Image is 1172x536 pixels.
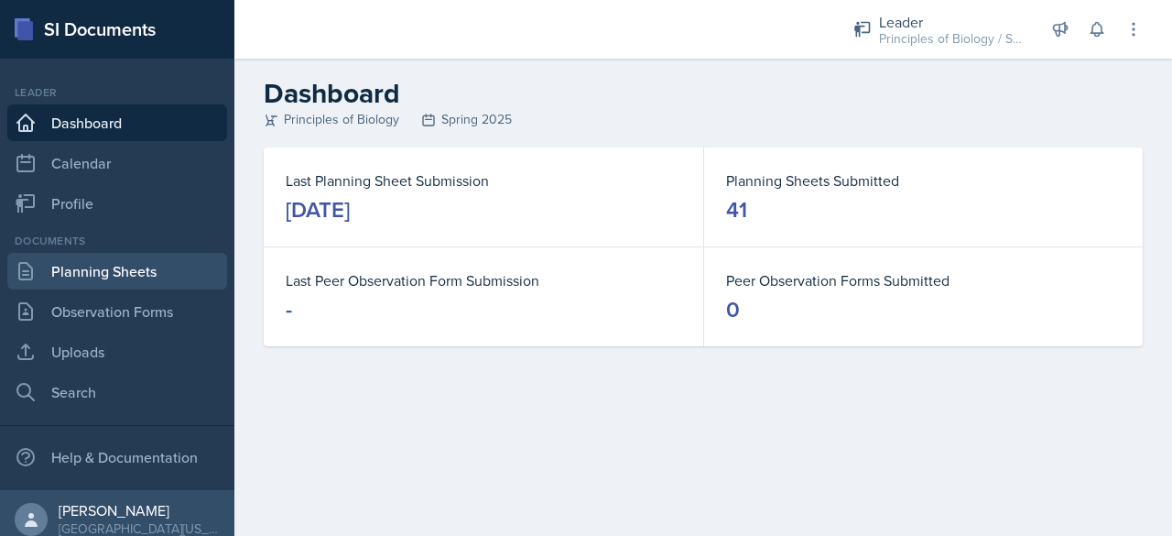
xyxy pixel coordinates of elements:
[7,185,227,222] a: Profile
[726,195,747,224] div: 41
[7,374,227,410] a: Search
[726,295,740,324] div: 0
[286,269,681,291] dt: Last Peer Observation Form Submission
[726,170,1121,191] dt: Planning Sheets Submitted
[7,84,227,101] div: Leader
[264,77,1143,110] h2: Dashboard
[7,439,227,476] div: Help & Documentation
[7,145,227,181] a: Calendar
[59,501,220,520] div: [PERSON_NAME]
[879,11,1025,33] div: Leader
[286,195,350,224] div: [DATE]
[726,269,1121,291] dt: Peer Observation Forms Submitted
[879,29,1025,49] div: Principles of Biology / Spring 2025
[7,334,227,370] a: Uploads
[7,104,227,141] a: Dashboard
[286,295,292,324] div: -
[286,170,681,191] dt: Last Planning Sheet Submission
[7,253,227,290] a: Planning Sheets
[7,293,227,330] a: Observation Forms
[264,110,1143,129] div: Principles of Biology Spring 2025
[7,233,227,249] div: Documents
